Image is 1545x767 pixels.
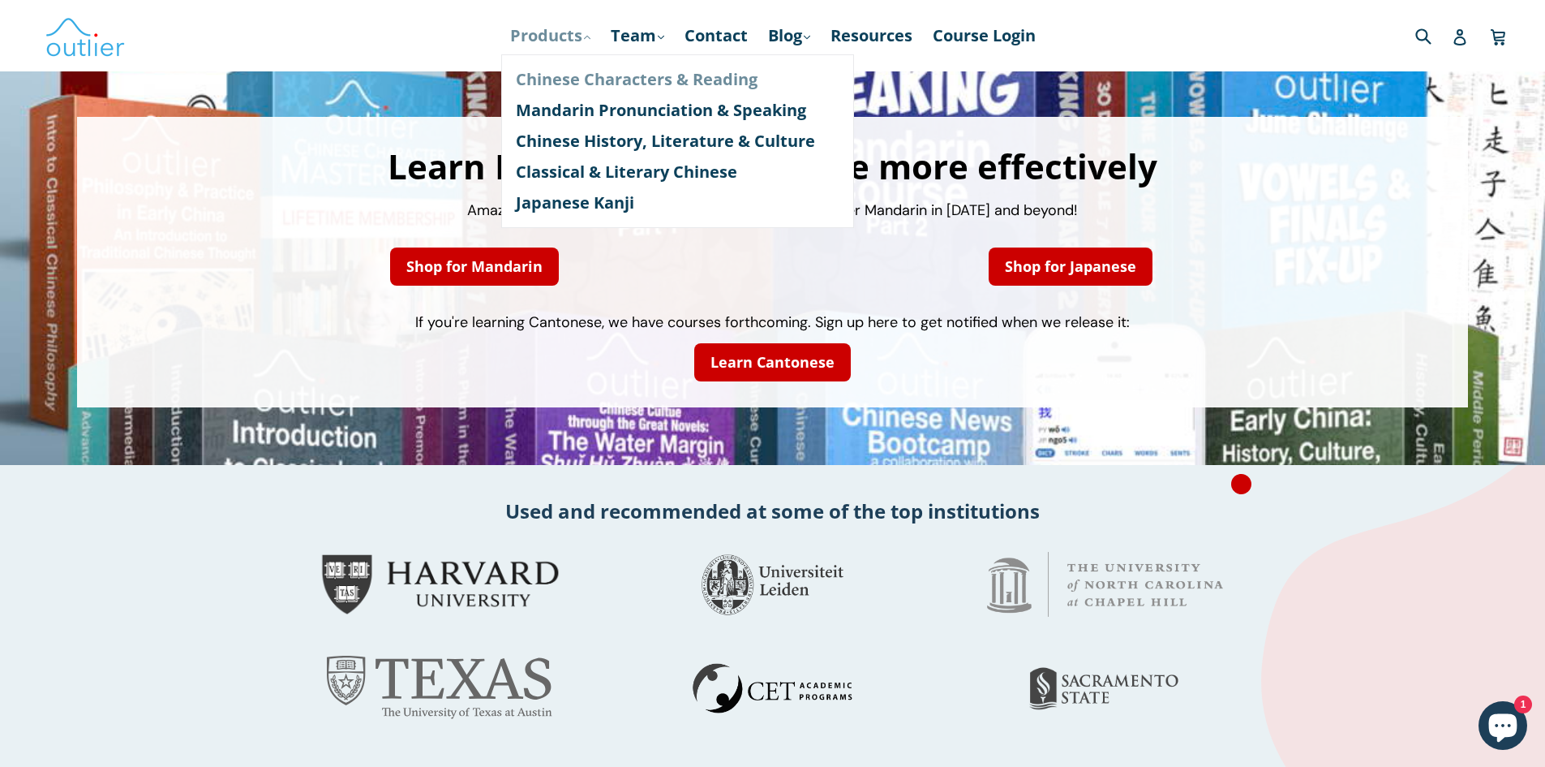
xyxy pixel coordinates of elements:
a: Classical & Literary Chinese [516,157,839,187]
a: Blog [760,21,818,50]
inbox-online-store-chat: Shopify online store chat [1474,701,1532,754]
a: Learn Cantonese [694,343,851,381]
h1: Learn Mandarin or Japanese more effectively [93,149,1452,183]
a: Chinese Characters & Reading [516,64,839,95]
input: Search [1411,19,1456,52]
a: Shop for Mandarin [390,248,559,286]
a: Team [603,21,672,50]
img: Outlier Linguistics [45,12,126,59]
a: Chinese History, Literature & Culture [516,126,839,157]
a: Products [502,21,599,50]
span: If you're learning Cantonese, we have courses forthcoming. Sign up here to get notified when we r... [415,312,1130,332]
span: Amazing courses and course packages to help you master Mandarin in [DATE] and beyond! [467,200,1078,220]
a: Shop for Japanese [989,248,1152,286]
a: Course Login [925,21,1044,50]
a: Contact [676,21,756,50]
a: Resources [822,21,921,50]
a: Mandarin Pronunciation & Speaking [516,95,839,126]
a: Japanese Kanji [516,187,839,218]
